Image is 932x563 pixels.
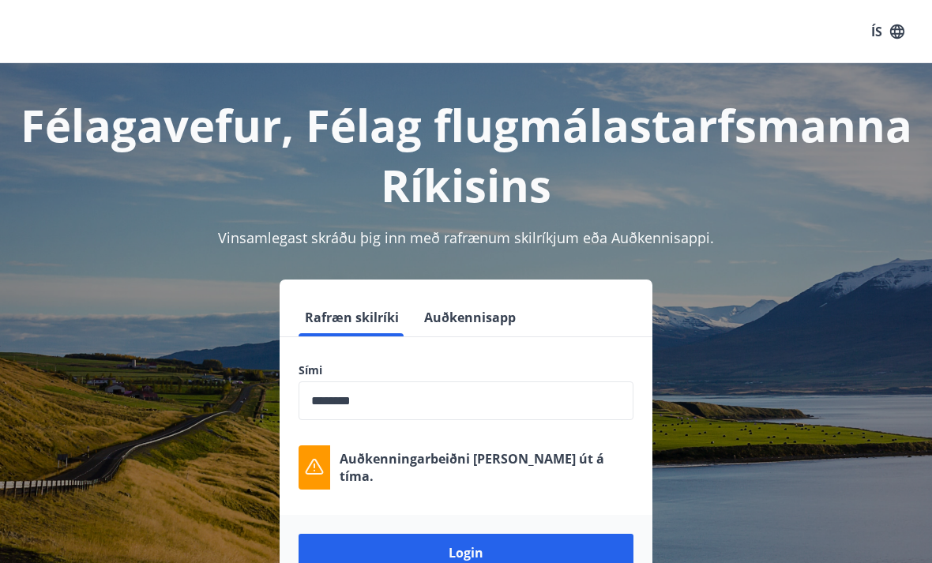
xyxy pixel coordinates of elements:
h1: Félagavefur, Félag flugmálastarfsmanna Ríkisins [19,95,913,215]
label: Sími [299,362,633,378]
p: Auðkenningarbeiðni [PERSON_NAME] út á tíma. [340,450,633,485]
button: ÍS [862,17,913,46]
span: Vinsamlegast skráðu þig inn með rafrænum skilríkjum eða Auðkennisappi. [218,228,714,247]
button: Auðkennisapp [418,298,522,336]
button: Rafræn skilríki [299,298,405,336]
